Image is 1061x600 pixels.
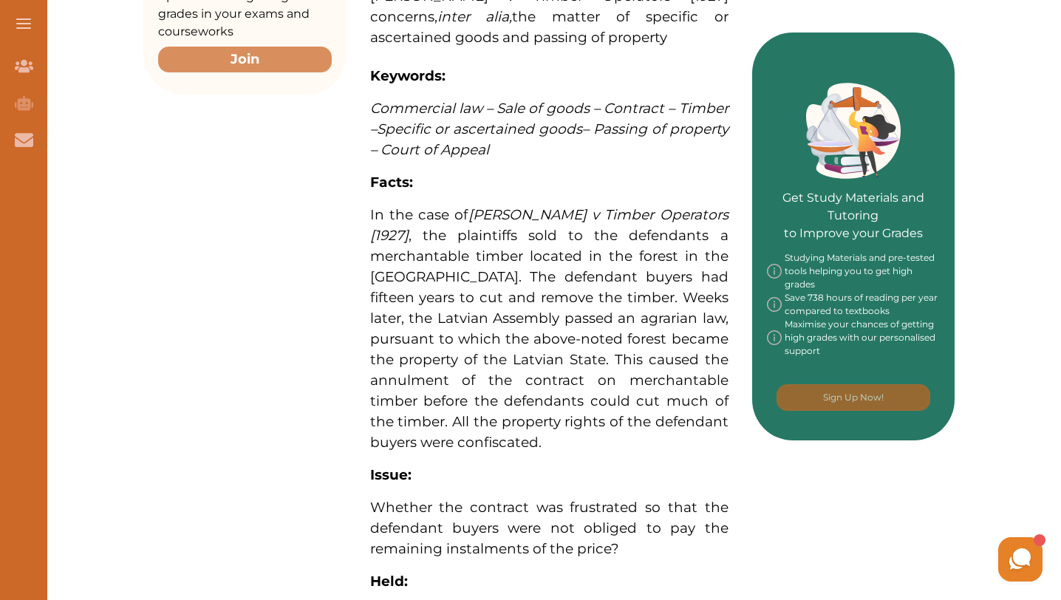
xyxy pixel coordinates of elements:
[767,291,941,318] div: Save 738 hours of reading per year compared to textbooks
[370,206,729,244] span: [PERSON_NAME] v Timber Operators [1927]
[767,148,941,242] p: Get Study Materials and Tutoring to Improve your Grades
[777,384,930,411] button: [object Object]
[370,206,729,451] span: In the case of , the plaintiffs sold to the defendants a merchantable timber located in the fores...
[158,47,332,72] button: Join
[370,100,729,137] span: Commercial law – Sale of goods – Contract – Timber –
[770,500,1051,534] iframe: Reviews Badge Ribbon Widget
[370,174,413,191] strong: Facts:
[377,120,583,137] span: Specific or ascertained goods
[823,391,884,404] p: Sign Up Now!
[370,466,412,483] strong: Issue:
[767,251,782,291] img: info-img
[437,8,513,25] em: inter alia,
[767,251,941,291] div: Studying Materials and pre-tested tools helping you to get high grades
[806,83,901,179] img: Green card image
[767,291,782,318] img: info-img
[767,318,782,358] img: info-img
[370,499,729,557] span: Whether the contract was frustrated so that the defendant buyers were not obliged to pay the rema...
[767,318,941,358] div: Maximise your chances of getting high grades with our personalised support
[370,67,446,84] strong: Keywords:
[370,573,408,590] strong: Held:
[706,533,1046,585] iframe: HelpCrunch
[370,120,729,158] span: – Passing of property – Court of Appeal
